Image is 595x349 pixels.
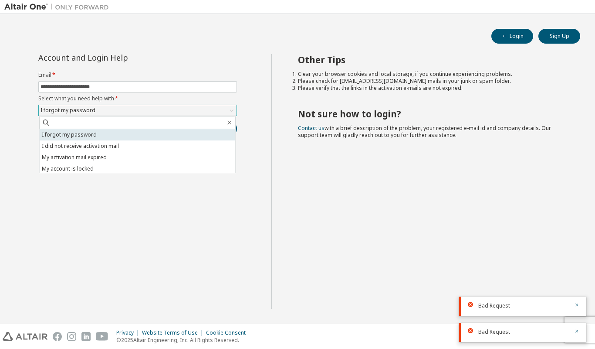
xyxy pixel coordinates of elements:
[116,336,251,344] p: © 2025 Altair Engineering, Inc. All Rights Reserved.
[478,302,510,309] span: Bad Request
[298,124,551,139] span: with a brief description of the problem, your registered e-mail id and company details. Our suppo...
[298,71,565,78] li: Clear your browser cookies and local storage, if you continue experiencing problems.
[39,106,97,115] div: I forgot my password
[206,329,251,336] div: Cookie Consent
[4,3,113,11] img: Altair One
[491,29,533,44] button: Login
[478,328,510,335] span: Bad Request
[96,332,108,341] img: youtube.svg
[81,332,91,341] img: linkedin.svg
[298,108,565,120] h2: Not sure how to login?
[53,332,62,341] img: facebook.svg
[38,54,197,61] div: Account and Login Help
[40,129,236,140] li: I forgot my password
[142,329,206,336] div: Website Terms of Use
[298,85,565,92] li: Please verify that the links in the activation e-mails are not expired.
[298,78,565,85] li: Please check for [EMAIL_ADDRESS][DOMAIN_NAME] mails in your junk or spam folder.
[38,95,237,102] label: Select what you need help with
[3,332,47,341] img: altair_logo.svg
[298,124,325,132] a: Contact us
[39,105,237,116] div: I forgot my password
[67,332,76,341] img: instagram.svg
[38,72,237,79] label: Email
[538,29,580,44] button: Sign Up
[116,329,142,336] div: Privacy
[298,54,565,65] h2: Other Tips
